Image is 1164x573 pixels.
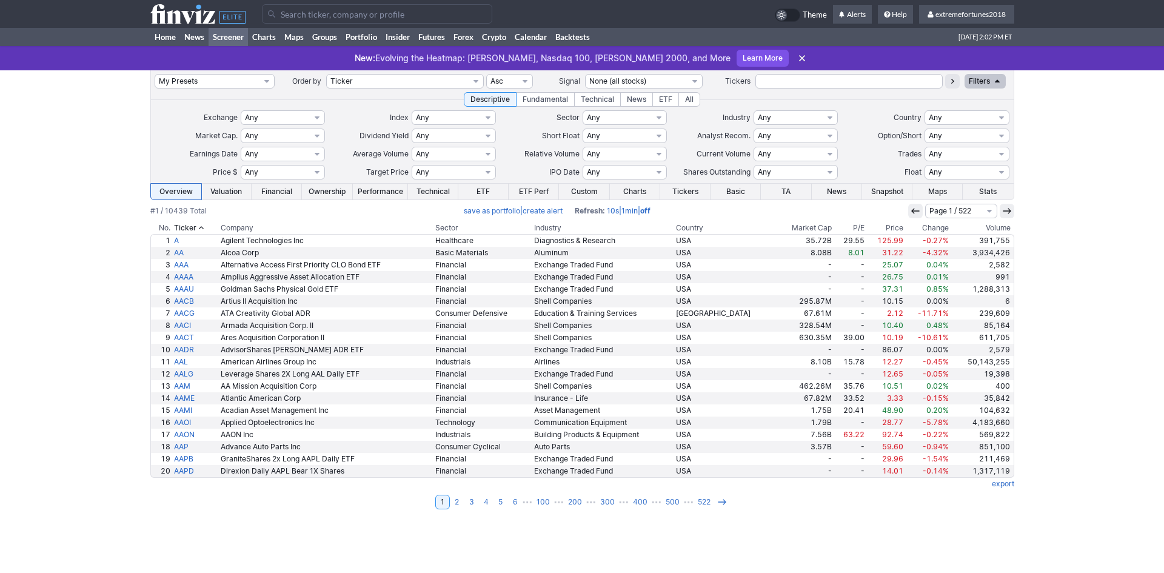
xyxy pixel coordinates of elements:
[882,369,903,378] span: 12.65
[433,368,533,380] a: Financial
[866,332,905,344] a: 10.19
[951,429,1014,441] a: 569,822
[918,333,949,342] span: -10.61%
[674,235,777,247] a: USA
[905,417,951,429] a: -5.78%
[607,206,619,215] a: 10s
[532,271,674,283] a: Exchange Traded Fund
[172,344,219,356] a: AADR
[262,4,492,24] input: Search
[532,429,674,441] a: Building Products & Equipment
[951,453,1014,465] a: 211,469
[674,247,777,259] a: USA
[777,283,834,295] a: -
[737,50,789,67] a: Learn More
[660,184,711,199] a: Tickers
[882,406,903,415] span: 48.90
[965,74,1006,89] a: Filters
[951,320,1014,332] a: 85,164
[905,320,951,332] a: 0.48%
[151,392,173,404] a: 14
[219,344,433,356] a: AdvisorShares [PERSON_NAME] ADR ETF
[862,184,912,199] a: Snapshot
[151,417,173,429] a: 16
[151,259,173,271] a: 3
[777,271,834,283] a: -
[834,332,866,344] a: 39.00
[151,320,173,332] a: 8
[882,333,903,342] span: 10.19
[678,92,700,107] div: All
[574,92,621,107] div: Technical
[951,441,1014,453] a: 851,100
[532,356,674,368] a: Airlines
[923,357,949,366] span: -0.45%
[905,429,951,441] a: -0.22%
[248,28,280,46] a: Charts
[674,283,777,295] a: USA
[516,92,575,107] div: Fundamental
[866,320,905,332] a: 10.40
[433,465,533,477] a: Financial
[834,283,866,295] a: -
[219,368,433,380] a: Leverage Shares 2X Long AAL Daily ETF
[201,184,252,199] a: Valuation
[674,295,777,307] a: USA
[711,184,761,199] a: Basic
[951,271,1014,283] a: 991
[172,332,219,344] a: AACT
[834,344,866,356] a: -
[302,184,352,199] a: Ownership
[905,283,951,295] a: 0.85%
[433,271,533,283] a: Financial
[866,283,905,295] a: 37.31
[951,344,1014,356] a: 2,579
[951,392,1014,404] a: 35,842
[433,453,533,465] a: Financial
[219,320,433,332] a: Armada Acquisition Corp. II
[951,295,1014,307] a: 6
[674,453,777,465] a: USA
[848,248,865,257] span: 8.01
[532,247,674,259] a: Aluminum
[219,404,433,417] a: Acadian Asset Management Inc
[882,357,903,366] span: 12.27
[180,28,209,46] a: News
[882,248,903,257] span: 31.22
[172,404,219,417] a: AAMI
[834,404,866,417] a: 20.41
[433,417,533,429] a: Technology
[532,417,674,429] a: Communication Equipment
[866,429,905,441] a: 92.74
[777,417,834,429] a: 1.79B
[433,356,533,368] a: Industrials
[433,283,533,295] a: Financial
[172,283,219,295] a: AAAU
[523,206,563,215] a: create alert
[433,247,533,259] a: Basic Materials
[464,205,563,217] span: |
[172,417,219,429] a: AAOI
[433,332,533,344] a: Financial
[219,429,433,441] a: AAON Inc
[532,344,674,356] a: Exchange Traded Fund
[532,380,674,392] a: Shell Companies
[151,453,173,465] a: 19
[478,28,510,46] a: Crypto
[464,206,520,215] a: save as portfolio
[951,356,1014,368] a: 50,143,255
[905,332,951,344] a: -10.61%
[882,418,903,427] span: 28.77
[151,332,173,344] a: 9
[532,368,674,380] a: Exchange Traded Fund
[882,321,903,330] span: 10.40
[951,417,1014,429] a: 4,183,660
[923,394,949,403] span: -0.15%
[433,404,533,417] a: Financial
[926,381,949,390] span: 0.02%
[834,429,866,441] a: 63.22
[882,430,903,439] span: 92.74
[219,235,433,247] a: Agilent Technologies Inc
[219,295,433,307] a: Artius II Acquisition Inc
[866,441,905,453] a: 59.60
